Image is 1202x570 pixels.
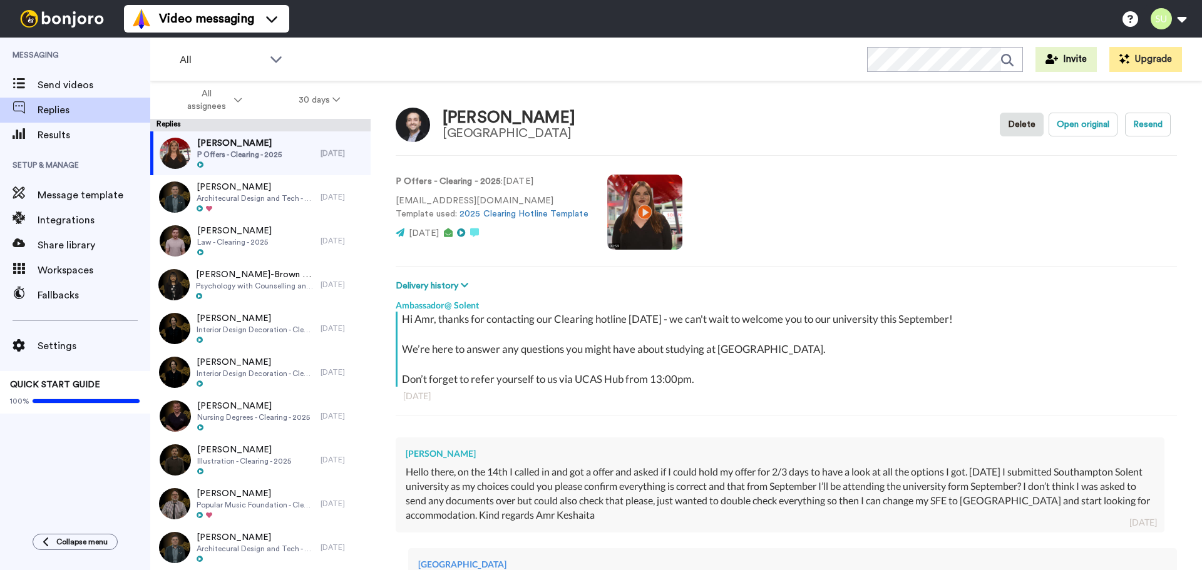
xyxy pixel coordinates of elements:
p: : [DATE] [396,175,588,188]
strong: P Offers - Clearing - 2025 [396,177,501,186]
span: [PERSON_NAME]-Brown Treasure-Brown [196,268,314,281]
div: [DATE] [321,367,364,377]
img: d372e1c5-930b-4e91-af06-2d6405de7908-thumb.jpg [158,269,190,300]
span: [PERSON_NAME] [197,181,314,193]
span: Popular Music Foundation - Clearing - 2025 [197,500,314,510]
span: Psychology with Counselling and Mental Health - Clearing - 2025 [196,281,314,291]
span: All [180,53,264,68]
img: 5a8e8c7a-268f-4b7c-bf36-f0e0528feefe-thumb.jpg [159,532,190,563]
div: [DATE] [321,542,364,552]
span: 100% [10,396,29,406]
span: Workspaces [38,263,150,278]
button: Resend [1125,113,1171,136]
a: [PERSON_NAME]P Offers - Clearing - 2025[DATE] [150,131,371,175]
div: Ambassador@ Solent [396,293,1177,312]
a: [PERSON_NAME]-Brown Treasure-BrownPsychology with Counselling and Mental Health - Clearing - 2025... [150,263,371,307]
div: Replies [150,119,371,131]
span: Fallbacks [38,288,150,303]
p: [EMAIL_ADDRESS][DOMAIN_NAME] Template used: [396,195,588,221]
span: Architecural Design and Tech - Clearing - 2025 [197,193,314,203]
div: [DATE] [321,148,364,158]
span: [PERSON_NAME] [197,356,314,369]
div: [GEOGRAPHIC_DATA] [443,126,575,140]
button: Collapse menu [33,534,118,550]
div: [DATE] [321,499,364,509]
a: 2025 Clearing Hotline Template [460,210,588,218]
button: 30 days [270,89,369,111]
span: Message template [38,188,150,203]
a: [PERSON_NAME]Law - Clearing - 2025[DATE] [150,219,371,263]
span: Results [38,128,150,143]
span: Share library [38,238,150,253]
div: [DATE] [321,280,364,290]
a: [PERSON_NAME]Architecural Design and Tech - Clearing - 2025[DATE] [150,175,371,219]
button: Open original [1049,113,1117,136]
button: Upgrade [1109,47,1182,72]
span: Collapse menu [56,537,108,547]
a: [PERSON_NAME]Popular Music Foundation - Clearing - 2025[DATE] [150,482,371,526]
span: [DATE] [409,229,439,238]
span: Interior Design Decoration - Clearing - 2025 [197,325,314,335]
a: [PERSON_NAME]Nursing Degrees - Clearing - 2025[DATE] [150,394,371,438]
div: [PERSON_NAME] [443,109,575,127]
img: 6665af85-3f7a-463d-befa-2e6a25c3e264-thumb.jpg [160,400,191,432]
a: [PERSON_NAME]Interior Design Decoration - Clearing - 2025[DATE] [150,307,371,350]
img: 7b87b0c2-1bfe-4086-a241-c0a8a5591efe-thumb.jpg [160,138,191,169]
a: [PERSON_NAME]Architecural Design and Tech - Clearing - 2025[DATE] [150,526,371,569]
div: [DATE] [1129,516,1157,529]
img: f5620631-6067-4d1f-8137-826485c26476-thumb.jpg [159,488,190,519]
img: vm-color.svg [131,9,152,29]
img: bj-logo-header-white.svg [15,10,109,28]
span: QUICK START GUIDE [10,380,100,389]
span: [PERSON_NAME] [197,312,314,325]
span: Nursing Degrees - Clearing - 2025 [197,412,310,422]
span: Architecural Design and Tech - Clearing - 2025 [197,544,314,554]
span: All assignees [181,88,232,113]
span: P Offers - Clearing - 2025 [197,150,282,160]
img: e94f2a09-1d6c-4b25-a60d-9956705aa434-thumb.jpg [159,313,190,344]
span: Settings [38,338,150,354]
div: [DATE] [403,390,1169,402]
span: Video messaging [159,10,254,28]
img: Image of Amr Keshaita [396,108,430,142]
span: Interior Design Decoration - Clearing - 2025 [197,369,314,379]
span: Law - Clearing - 2025 [197,237,272,247]
button: All assignees [153,83,270,118]
a: [PERSON_NAME]Illustration - Clearing - 2025[DATE] [150,438,371,482]
span: Integrations [38,213,150,228]
span: [PERSON_NAME] [197,531,314,544]
div: [DATE] [321,411,364,421]
span: [PERSON_NAME] [197,487,314,500]
span: Illustration - Clearing - 2025 [197,456,291,466]
img: e94f2a09-1d6c-4b25-a60d-9956705aa434-thumb.jpg [159,357,190,388]
button: Delivery history [396,279,472,293]
span: Send videos [38,78,150,93]
span: Replies [38,103,150,118]
span: [PERSON_NAME] [197,225,272,237]
a: [PERSON_NAME]Interior Design Decoration - Clearing - 2025[DATE] [150,350,371,394]
img: 38930375-3eec-47bc-91a6-16438c1d7f86-thumb.jpg [160,444,191,476]
div: [DATE] [321,455,364,465]
button: Invite [1035,47,1097,72]
div: Hi Amr, thanks for contacting our Clearing hotline [DATE] - we can't wait to welcome you to our u... [402,312,1174,387]
span: [PERSON_NAME] [197,400,310,412]
div: [DATE] [321,236,364,246]
img: 53a130b2-5aad-4cab-b26f-d88bbdc8d3ba-thumb.jpg [160,225,191,257]
div: Hello there, on the 14th I called in and got a offer and asked if I could hold my offer for 2/3 d... [406,465,1154,522]
img: 5a8e8c7a-268f-4b7c-bf36-f0e0528feefe-thumb.jpg [159,181,190,213]
span: [PERSON_NAME] [197,137,282,150]
div: [PERSON_NAME] [406,447,1154,460]
span: [PERSON_NAME] [197,444,291,456]
div: [DATE] [321,192,364,202]
button: Delete [1000,113,1044,136]
div: [DATE] [321,323,364,333]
